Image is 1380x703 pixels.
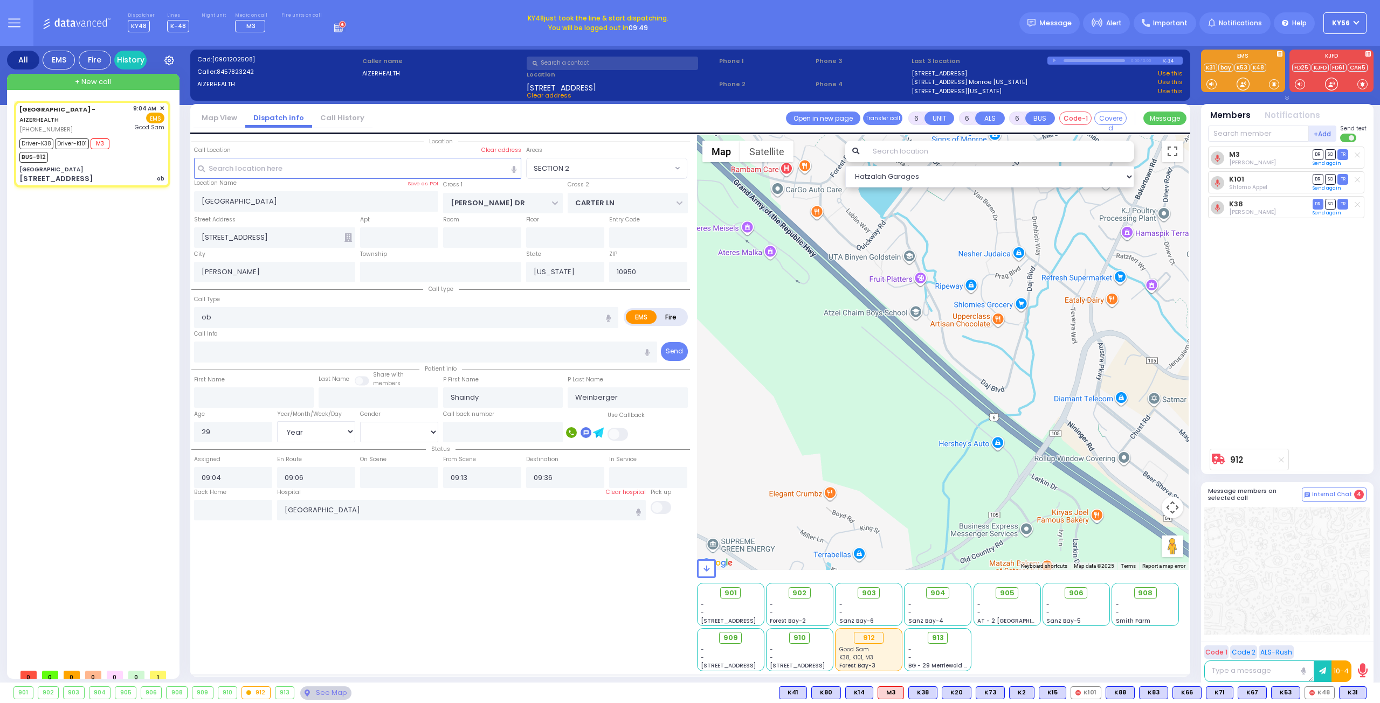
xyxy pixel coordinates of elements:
[1172,686,1202,699] div: BLS
[360,410,381,419] label: Gender
[150,671,166,679] span: 1
[167,12,189,19] label: Lines
[526,250,541,259] label: State
[1325,199,1336,209] span: SO
[1229,183,1267,191] span: Shlomo Appel
[141,687,162,699] div: 906
[242,687,270,699] div: 912
[1059,112,1092,125] button: Code-1
[91,138,109,149] span: M3
[277,410,355,419] div: Year/Month/Week/Day
[197,67,358,76] label: Caller:
[217,67,254,76] span: 8457823242
[770,601,773,609] span: -
[1106,686,1135,699] div: BLS
[146,113,164,123] span: EMS
[197,80,358,89] label: AIZERHEALTH
[373,371,404,379] small: Share with
[1330,64,1347,72] a: FD61
[1219,18,1262,28] span: Notifications
[723,632,738,643] span: 909
[528,13,544,23] span: KY48
[908,645,912,653] span: -
[1292,18,1307,28] span: Help
[609,250,617,259] label: ZIP
[1271,686,1300,699] div: K53
[300,686,351,700] div: See map
[1025,112,1055,125] button: BUS
[275,687,294,699] div: 913
[526,158,687,178] span: SECTION 2
[1238,686,1267,699] div: K67
[1009,686,1034,699] div: K2
[1348,64,1368,72] a: CAR5
[701,653,704,662] span: -
[719,57,812,66] span: Phone 1
[701,609,704,617] span: -
[1204,645,1229,659] button: Code 1
[128,12,155,19] label: Dispatcher
[1009,686,1034,699] div: BLS
[19,152,48,163] span: BUS-912
[527,91,571,100] span: Clear address
[1289,53,1374,61] label: KJFD
[43,16,114,30] img: Logo
[912,78,1027,87] a: [STREET_ADDRESS] Monroe [US_STATE]
[609,455,637,464] label: In Service
[1337,174,1348,184] span: TR
[360,250,387,259] label: Township
[55,138,89,149] span: Driver-K101
[912,57,1047,66] label: Last 3 location
[1238,686,1267,699] div: BLS
[1094,112,1127,125] button: Covered
[908,686,937,699] div: K38
[1039,686,1066,699] div: BLS
[1027,19,1036,27] img: message.svg
[194,179,237,187] label: Location Name
[1230,645,1257,659] button: Code 2
[373,379,401,387] span: members
[212,55,255,64] span: [0901202508]
[197,55,358,64] label: Cad:
[816,80,908,89] span: Phone 4
[866,141,1135,162] input: Search location
[701,617,756,625] span: [STREET_ADDRESS]
[277,488,301,497] label: Hospital
[770,617,806,625] span: Forest Bay-2
[64,687,84,699] div: 903
[975,112,1005,125] button: ALS
[1116,601,1119,609] span: -
[75,76,111,87] span: + New call
[1339,686,1367,699] div: BLS
[194,410,205,419] label: Age
[443,375,479,384] label: P First Name
[1331,660,1351,682] button: 10-4
[1106,18,1122,28] span: Alert
[1292,64,1310,72] a: FD25
[942,686,971,699] div: K20
[1259,645,1294,659] button: ALS-Rush
[135,123,164,131] span: Good Sam
[1313,160,1341,166] a: Send again
[128,671,144,679] span: 0
[362,57,523,66] label: Caller name
[1139,686,1168,699] div: K83
[42,671,58,679] span: 0
[1354,490,1364,499] span: 4
[319,375,349,384] label: Last Name
[1204,64,1217,72] a: K31
[701,601,704,609] span: -
[839,609,843,617] span: -
[277,455,302,464] label: En Route
[19,125,73,134] span: [PHONE_NUMBER]
[651,488,671,497] label: Pick up
[839,601,843,609] span: -
[1313,185,1341,191] a: Send again
[1046,617,1081,625] span: Sanz Bay-5
[107,671,123,679] span: 0
[79,51,111,69] div: Fire
[1158,69,1183,78] a: Use this
[19,173,93,184] div: [STREET_ADDRESS]
[863,112,902,125] button: Transfer call
[1071,686,1101,699] div: K101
